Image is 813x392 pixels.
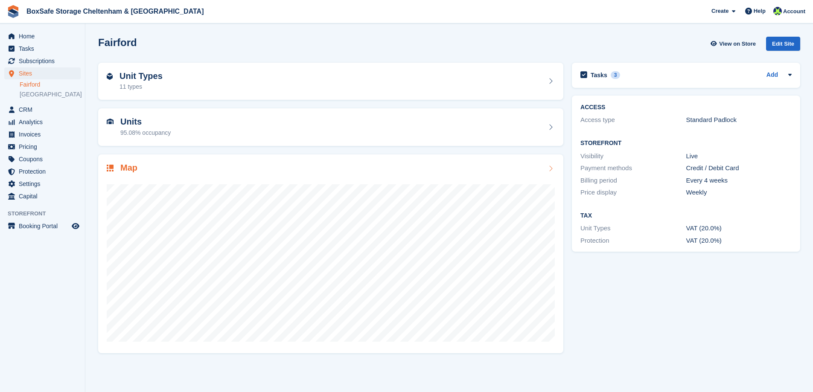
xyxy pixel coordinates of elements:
[580,188,686,197] div: Price display
[98,154,563,354] a: Map
[120,163,137,173] h2: Map
[107,165,114,171] img: map-icn-33ee37083ee616e46c38cad1a60f524a97daa1e2b2c8c0bc3eb3415660979fc1.svg
[766,37,800,54] a: Edit Site
[719,40,756,48] span: View on Store
[8,209,85,218] span: Storefront
[580,140,792,147] h2: Storefront
[773,7,782,15] img: Charlie Hammond
[19,55,70,67] span: Subscriptions
[4,30,81,42] a: menu
[766,37,800,51] div: Edit Site
[19,153,70,165] span: Coupons
[783,7,805,16] span: Account
[19,166,70,177] span: Protection
[19,220,70,232] span: Booking Portal
[19,104,70,116] span: CRM
[98,37,137,48] h2: Fairford
[766,70,778,80] a: Add
[4,128,81,140] a: menu
[107,73,113,80] img: unit-type-icn-2b2737a686de81e16bb02015468b77c625bbabd49415b5ef34ead5e3b44a266d.svg
[4,141,81,153] a: menu
[120,128,171,137] div: 95.08% occupancy
[686,188,792,197] div: Weekly
[580,176,686,186] div: Billing period
[580,236,686,246] div: Protection
[4,116,81,128] a: menu
[19,116,70,128] span: Analytics
[754,7,766,15] span: Help
[580,212,792,219] h2: Tax
[709,37,759,51] a: View on Store
[580,224,686,233] div: Unit Types
[611,71,621,79] div: 3
[20,90,81,99] a: [GEOGRAPHIC_DATA]
[119,71,163,81] h2: Unit Types
[119,82,163,91] div: 11 types
[580,151,686,161] div: Visibility
[580,115,686,125] div: Access type
[4,190,81,202] a: menu
[120,117,171,127] h2: Units
[4,67,81,79] a: menu
[4,104,81,116] a: menu
[591,71,607,79] h2: Tasks
[19,141,70,153] span: Pricing
[4,178,81,190] a: menu
[98,63,563,100] a: Unit Types 11 types
[580,163,686,173] div: Payment methods
[711,7,728,15] span: Create
[23,4,207,18] a: BoxSafe Storage Cheltenham & [GEOGRAPHIC_DATA]
[4,55,81,67] a: menu
[686,176,792,186] div: Every 4 weeks
[19,43,70,55] span: Tasks
[4,153,81,165] a: menu
[19,178,70,190] span: Settings
[70,221,81,231] a: Preview store
[686,151,792,161] div: Live
[4,220,81,232] a: menu
[98,108,563,146] a: Units 95.08% occupancy
[7,5,20,18] img: stora-icon-8386f47178a22dfd0bd8f6a31ec36ba5ce8667c1dd55bd0f319d3a0aa187defe.svg
[4,43,81,55] a: menu
[20,81,81,89] a: Fairford
[107,119,114,125] img: unit-icn-7be61d7bf1b0ce9d3e12c5938cc71ed9869f7b940bace4675aadf7bd6d80202e.svg
[19,67,70,79] span: Sites
[686,224,792,233] div: VAT (20.0%)
[19,128,70,140] span: Invoices
[686,115,792,125] div: Standard Padlock
[580,104,792,111] h2: ACCESS
[686,163,792,173] div: Credit / Debit Card
[686,236,792,246] div: VAT (20.0%)
[4,166,81,177] a: menu
[19,190,70,202] span: Capital
[19,30,70,42] span: Home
